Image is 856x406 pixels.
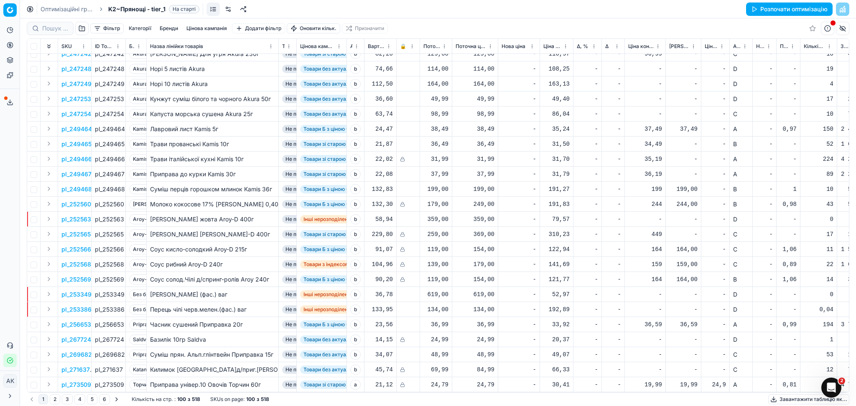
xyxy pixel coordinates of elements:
div: pl_247248 [95,65,122,73]
button: Expand [44,244,54,254]
div: - [577,110,598,118]
div: B [733,140,749,148]
p: pl_252568 [61,260,91,269]
div: - [705,170,726,178]
div: Капуста морська сушена Akura 25г [150,110,275,118]
div: - [669,155,698,163]
div: - [502,170,536,178]
div: pl_249467 [95,170,122,178]
button: pl_252569 [61,275,91,284]
div: 63,74 [368,110,393,118]
button: pl_249466 [61,155,92,163]
div: - [628,80,662,88]
span: Ціна конкурента (Сільпо) [628,43,654,50]
button: Go to next page [112,394,122,404]
button: pl_249468 [61,185,92,193]
button: 3 [62,394,73,404]
div: 17 [804,95,833,103]
span: Kamis [129,184,151,194]
button: Фільтр [90,23,124,33]
div: pl_249468 [95,185,122,193]
div: - [628,110,662,118]
span: Akura [129,94,151,104]
span: K2~Прянощі - tier_1 [108,5,166,13]
button: Expand [44,214,54,224]
div: 114,00 [456,65,494,73]
button: Додати фільтр [232,23,285,33]
div: - [756,170,773,178]
button: Expand [44,169,54,179]
button: Expand [44,184,54,194]
div: A [733,155,749,163]
button: pl_247249 [61,80,92,88]
button: pl_252566 [61,245,91,254]
span: [PERSON_NAME] за 7 днів [669,43,689,50]
div: - [577,170,598,178]
div: - [577,140,598,148]
span: Не переоцінювати [282,125,334,133]
span: Товари без актуального моніторингу [300,65,397,73]
button: Expand [44,319,54,329]
div: 36,60 [368,95,393,103]
div: - [756,125,773,133]
div: pl_249466 [95,155,122,163]
div: - [705,125,726,133]
button: pl_249467 [61,170,92,178]
div: 21,87 [368,140,393,148]
div: - [605,170,621,178]
div: 224 [804,155,833,163]
div: 31,99 [456,155,494,163]
div: 35,19 [628,155,662,163]
button: Expand [44,289,54,299]
div: - [705,65,726,73]
button: pl_271637 [61,365,90,374]
button: Expand [44,79,54,89]
div: D [733,80,749,88]
div: - [669,65,698,73]
span: Δ, % [577,43,588,50]
div: 199,00 [456,185,494,193]
span: Назва лінійки товарів [150,43,203,50]
div: - [605,125,621,133]
button: Expand [44,364,54,374]
p: pl_253386 [61,305,92,314]
div: 10 [804,110,833,118]
p: pl_256653 [61,320,91,329]
div: 37,49 [628,125,662,133]
div: 31,70 [543,155,570,163]
div: - [669,170,698,178]
button: Expand [44,349,54,359]
div: 19 [804,65,833,73]
span: Kamis [129,139,151,149]
button: pl_252560 [61,200,91,208]
span: b [350,169,361,179]
div: - [756,95,773,103]
span: Ціна конкурента (АТБ) [705,43,718,50]
span: Товари Б з ціною Сільпо поза індексом [300,125,403,133]
button: Expand [44,63,54,74]
div: - [577,185,598,193]
div: 98,99 [423,110,448,118]
div: - [577,125,598,133]
div: 0,97 [780,125,797,133]
p: pl_273509 [61,381,91,389]
button: Expand [44,274,54,284]
span: b [350,64,361,74]
div: - [756,140,773,148]
div: - [605,95,621,103]
button: Expand [44,109,54,119]
button: pl_253349 [61,290,92,299]
span: 🔒 [400,43,406,50]
div: - [502,65,536,73]
strong: 518 [192,396,200,403]
div: - [502,95,536,103]
span: Поточний ціновий індекс (Сільпо) [780,43,788,50]
div: - [628,95,662,103]
span: Новий ціновий індекс (Сільпо) [756,43,764,50]
div: C [733,110,749,118]
div: 114,00 [423,65,448,73]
